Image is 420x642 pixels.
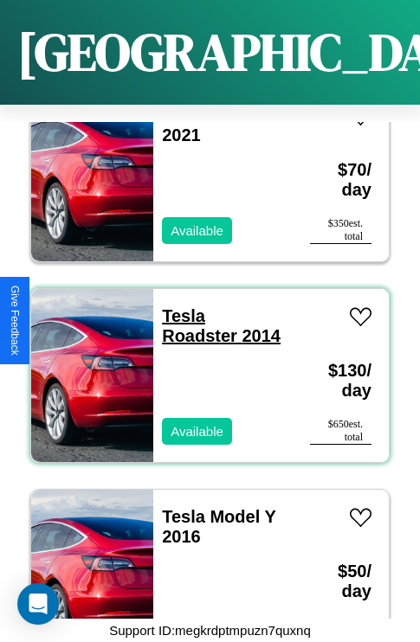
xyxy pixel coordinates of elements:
[9,286,21,356] div: Give Feedback
[162,106,276,144] a: Tesla Model S 2021
[310,343,372,418] h3: $ 130 / day
[109,619,311,642] p: Support ID: megkrdptmpuzn7quxnq
[162,306,281,345] a: Tesla Roadster 2014
[310,143,372,217] h3: $ 70 / day
[310,418,372,445] div: $ 650 est. total
[171,219,223,242] p: Available
[310,217,372,244] div: $ 350 est. total
[162,507,275,546] a: Tesla Model Y 2016
[17,583,59,625] div: Open Intercom Messenger
[310,544,372,619] h3: $ 50 / day
[171,420,223,443] p: Available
